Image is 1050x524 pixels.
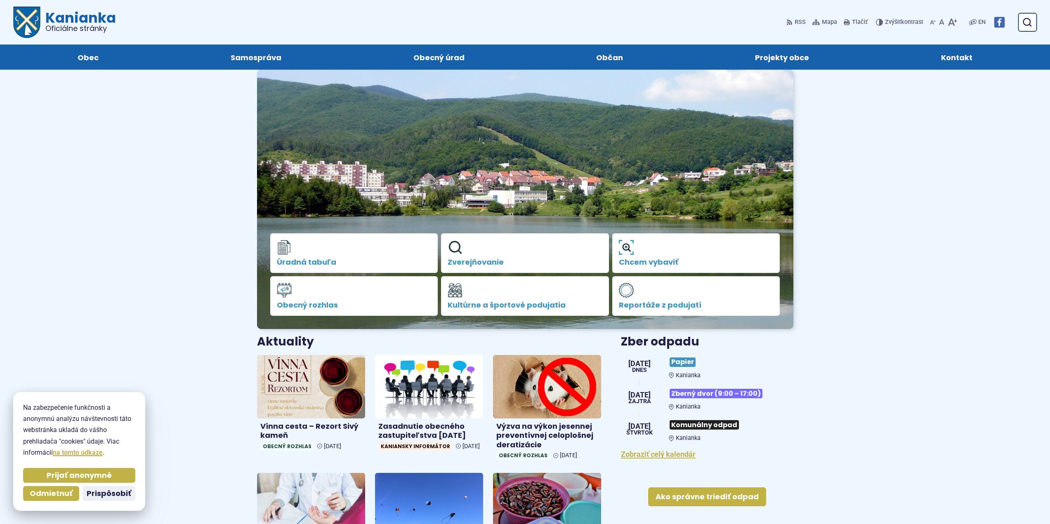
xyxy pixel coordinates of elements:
a: Obecný úrad [356,45,522,70]
a: na tomto odkaze [53,449,103,456]
button: Prijať anonymné [23,468,135,483]
span: EN [978,17,986,27]
span: Obecný rozhlas [496,451,550,460]
h1: Kanianka [40,11,116,32]
span: Komunálny odpad [670,420,739,430]
span: kontrast [885,19,923,26]
a: Ako správne triediť odpad [648,487,766,506]
span: Zverejňovanie [448,258,602,266]
span: [DATE] [626,423,653,430]
span: Obecný rozhlas [260,442,314,451]
button: Zvýšiťkontrast [876,14,925,31]
a: Kultúrne a športové podujatia [441,276,609,316]
a: RSS [786,14,807,31]
a: Obecný rozhlas [270,276,438,316]
a: Občan [539,45,681,70]
span: Projekty obce [755,45,809,70]
span: [DATE] [462,443,480,450]
span: Obec [78,45,99,70]
a: Zberný dvor (9:00 – 17:00) Kanianka [DATE] Zajtra [621,385,793,410]
img: Prejsť na domovskú stránku [13,7,40,38]
h3: Zber odpadu [621,336,793,348]
span: Mapa [822,17,837,27]
span: Obecný úrad [413,45,465,70]
span: Obecný rozhlas [277,301,432,309]
a: Komunálny odpad Kanianka [DATE] štvrtok [621,417,793,442]
span: [DATE] [560,452,577,459]
button: Zmenšiť veľkosť písma [928,14,937,31]
p: Na zabezpečenie funkčnosti a anonymnú analýzu návštevnosti táto webstránka ukladá do vášho prehli... [23,402,135,458]
a: Papier Kanianka [DATE] Dnes [621,354,793,379]
span: Úradná tabuľa [277,258,432,266]
h4: Výzva na výkon jesennej preventívnej celoplošnej deratizácie [496,422,598,450]
span: Kontakt [941,45,972,70]
span: Papier [670,357,696,367]
span: Reportáže z podujatí [619,301,774,309]
span: [DATE] [628,391,651,399]
a: Chcem vybaviť [612,233,780,273]
span: Zvýšiť [885,19,901,26]
button: Tlačiť [842,14,869,31]
a: Projekty obce [697,45,867,70]
span: Dnes [628,367,651,373]
span: Chcem vybaviť [619,258,774,266]
a: Zasadnutie obecného zastupiteľstva [DATE] Kaniansky informátor [DATE] [375,355,483,454]
a: Logo Kanianka, prejsť na domovskú stránku. [13,7,116,38]
span: štvrtok [626,430,653,436]
span: Samospráva [231,45,281,70]
span: Prispôsobiť [87,489,131,498]
h4: Vínna cesta – Rezort Sivý kameň [260,422,362,440]
span: Kanianka [676,403,701,410]
a: Zobraziť celý kalendár [621,450,696,458]
span: [DATE] [324,443,341,450]
span: Tlačiť [852,19,868,26]
a: Obec [20,45,156,70]
span: Oficiálne stránky [45,25,116,32]
img: Prejsť na Facebook stránku [994,17,1005,28]
button: Prispôsobiť [83,486,135,501]
span: Prijať anonymné [47,471,112,480]
h4: Zasadnutie obecného zastupiteľstva [DATE] [378,422,480,440]
span: Zajtra [628,399,651,404]
a: Výzva na výkon jesennej preventívnej celoplošnej deratizácie Obecný rozhlas [DATE] [493,355,601,463]
span: Odmietnuť [30,489,73,498]
a: Reportáže z podujatí [612,276,780,316]
span: RSS [795,17,806,27]
a: Kontakt [883,45,1030,70]
span: Kanianka [676,372,701,379]
a: Samospráva [173,45,339,70]
span: [DATE] [628,360,651,367]
a: EN [977,17,987,27]
span: Občan [596,45,623,70]
span: Zberný dvor (9:00 – 17:00) [670,389,762,398]
span: Kultúrne a športové podujatia [448,301,602,309]
button: Nastaviť pôvodnú veľkosť písma [937,14,946,31]
button: Odmietnuť [23,486,79,501]
button: Zväčšiť veľkosť písma [946,14,959,31]
h3: Aktuality [257,336,314,348]
a: Mapa [811,14,839,31]
a: Vínna cesta – Rezort Sivý kameň Obecný rozhlas [DATE] [257,355,365,454]
a: Úradná tabuľa [270,233,438,273]
span: Kaniansky informátor [378,442,453,451]
a: Zverejňovanie [441,233,609,273]
span: Kanianka [676,435,701,442]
